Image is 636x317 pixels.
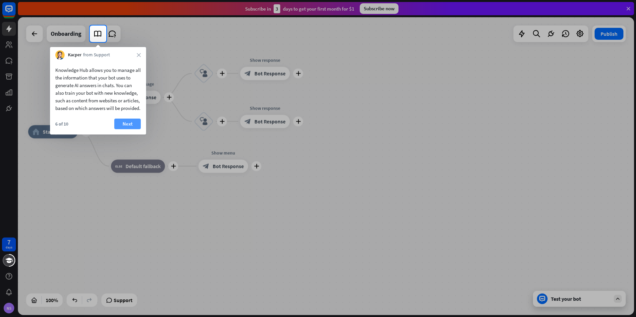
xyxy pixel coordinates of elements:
div: Knowledge Hub allows you to manage all the information that your bot uses to generate AI answers ... [55,66,141,112]
div: 6 of 10 [55,121,68,127]
span: from Support [83,52,110,58]
button: Next [114,119,141,129]
span: Kacper [68,52,81,58]
i: close [137,53,141,57]
button: Open LiveChat chat widget [5,3,25,23]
